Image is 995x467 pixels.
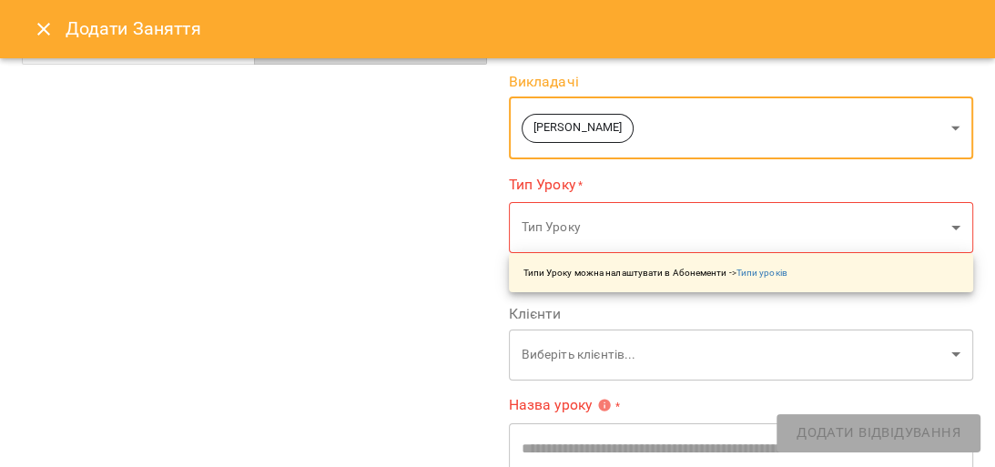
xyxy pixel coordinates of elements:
h6: Додати Заняття [66,15,973,43]
label: Тип Уроку [509,174,974,195]
div: Виберіть клієнтів... [509,329,974,381]
a: Типи уроків [736,268,787,278]
label: Клієнти [509,307,974,321]
p: Типи Уроку можна налаштувати в Абонементи -> [523,266,787,279]
div: [PERSON_NAME] [509,96,974,159]
span: [PERSON_NAME] [523,119,634,137]
label: Викладачі [509,75,974,89]
div: Тип Уроку [509,202,974,254]
span: Назва уроку [509,398,613,412]
p: Виберіть клієнтів... [522,346,945,364]
button: Close [22,7,66,51]
p: Тип Уроку [522,218,945,237]
svg: Вкажіть назву уроку або виберіть клієнтів [597,398,612,412]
